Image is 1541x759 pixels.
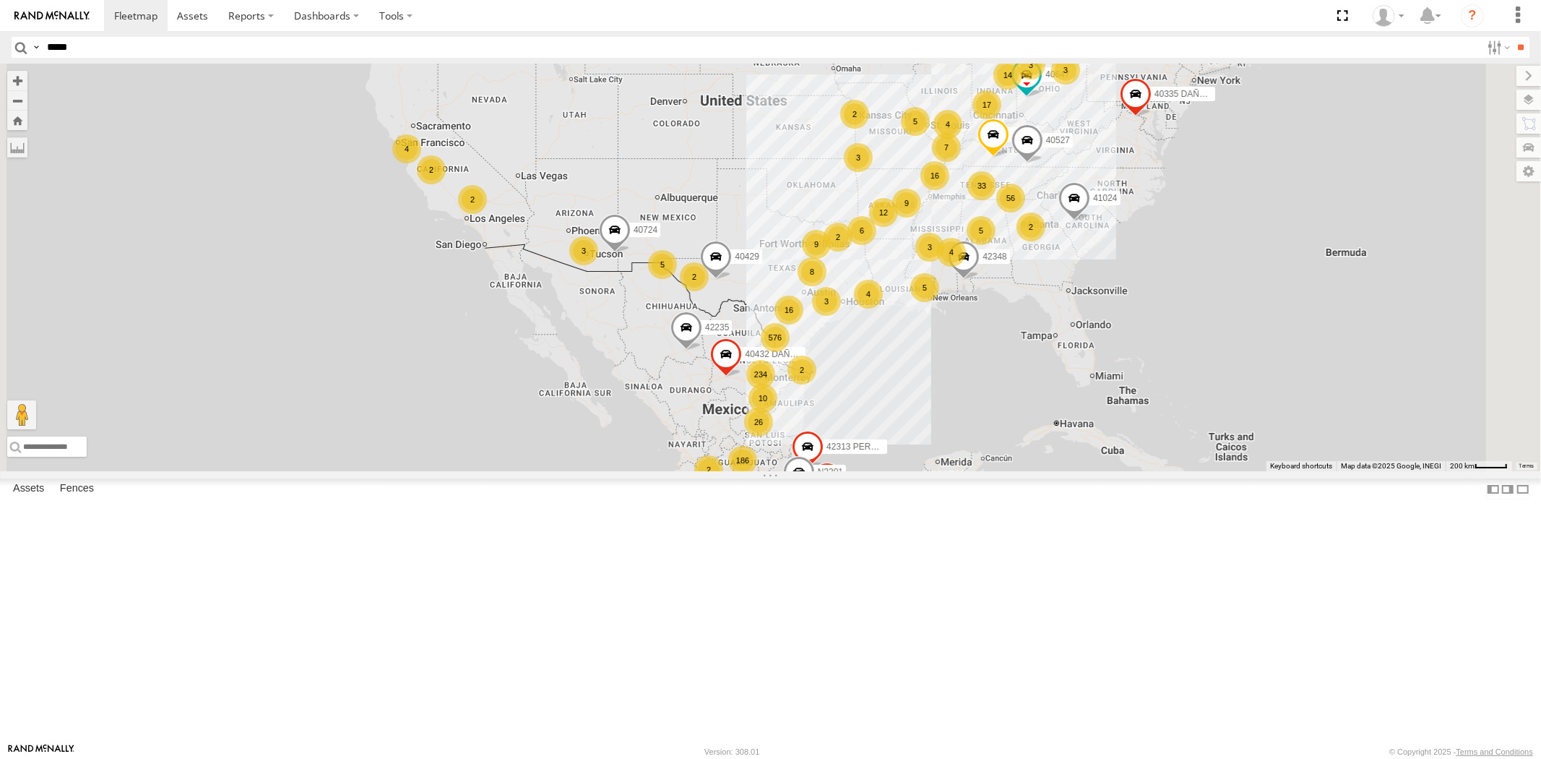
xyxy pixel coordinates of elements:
[735,252,759,262] span: 40429
[7,137,27,158] label: Measure
[53,479,101,499] label: Fences
[7,71,27,90] button: Zoom in
[704,747,759,756] div: Version: 308.01
[983,252,1006,262] span: 42348
[901,107,930,136] div: 5
[14,11,90,21] img: rand-logo.svg
[910,273,939,302] div: 5
[30,37,42,58] label: Search Query
[993,61,1022,90] div: 14
[1450,462,1475,470] span: 200 km
[1516,479,1530,499] label: Hide Summary Table
[932,133,961,162] div: 7
[937,238,966,267] div: 4
[1389,747,1533,756] div: © Copyright 2025 -
[7,90,27,111] button: Zoom out
[7,400,36,429] button: Drag Pegman onto the map to open Street View
[1045,135,1069,145] span: 40527
[972,90,1001,119] div: 17
[694,455,723,484] div: 2
[967,171,996,200] div: 33
[802,230,831,259] div: 9
[1461,4,1484,27] i: ?
[869,198,898,227] div: 12
[824,223,852,252] div: 2
[745,349,808,359] span: 40432 DAÑADO
[1516,161,1541,181] label: Map Settings
[748,384,777,413] div: 10
[840,100,869,129] div: 2
[798,257,826,286] div: 8
[1486,479,1501,499] label: Dock Summary Table to the Left
[915,233,944,262] div: 3
[817,467,842,477] span: N2301
[1016,51,1045,80] div: 3
[1368,5,1410,27] div: Victor Sanchez
[996,184,1025,213] div: 56
[458,185,487,214] div: 2
[1456,747,1533,756] a: Terms and Conditions
[746,360,775,389] div: 234
[1501,479,1515,499] label: Dock Summary Table to the Right
[1519,463,1534,469] a: Terms (opens in new tab)
[6,479,51,499] label: Assets
[920,161,949,190] div: 16
[392,134,421,163] div: 4
[1051,56,1080,85] div: 3
[774,296,803,325] div: 16
[1016,213,1045,241] div: 2
[854,280,883,309] div: 4
[812,287,841,316] div: 3
[967,216,996,245] div: 5
[1341,462,1441,470] span: Map data ©2025 Google, INEGI
[704,322,728,333] span: 42235
[744,408,773,437] div: 26
[7,111,27,130] button: Zoom Home
[933,110,962,139] div: 4
[761,323,790,352] div: 576
[1093,193,1117,203] span: 41024
[680,262,709,291] div: 2
[633,226,657,236] span: 40724
[787,356,816,385] div: 2
[826,442,924,452] span: 42313 PERDIDO 102025
[847,216,876,245] div: 6
[892,189,921,218] div: 9
[1446,461,1512,471] button: Map Scale: 200 km per 42 pixels
[1482,37,1513,58] label: Search Filter Options
[844,143,873,172] div: 3
[417,155,446,184] div: 2
[569,236,598,265] div: 3
[728,446,757,475] div: 186
[1270,461,1332,471] button: Keyboard shortcuts
[648,250,677,279] div: 5
[1154,89,1218,99] span: 40335 DAÑADO
[8,745,74,759] a: Visit our Website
